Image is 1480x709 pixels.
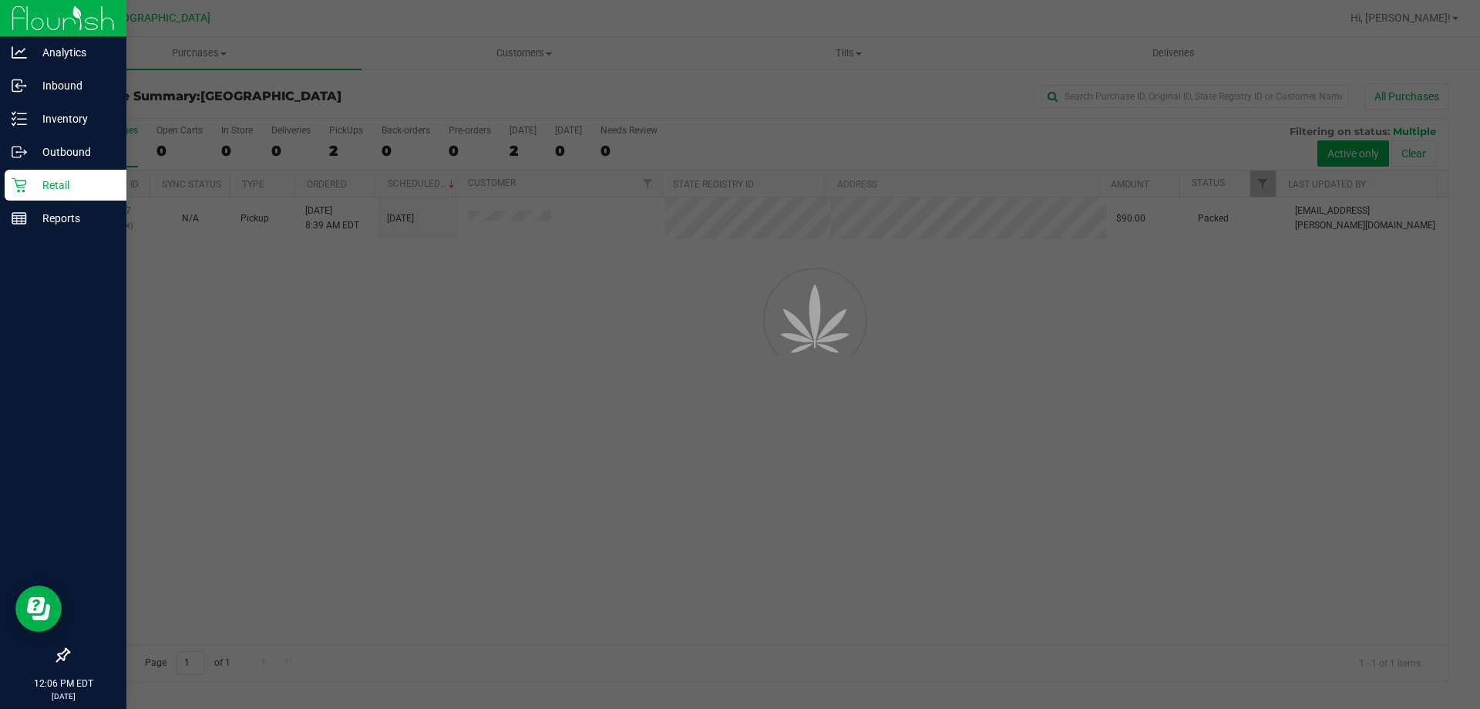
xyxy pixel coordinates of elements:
[27,209,119,228] p: Reports
[27,110,119,128] p: Inventory
[27,76,119,95] p: Inbound
[27,143,119,161] p: Outbound
[12,78,27,93] inline-svg: Inbound
[12,45,27,60] inline-svg: Analytics
[7,690,119,702] p: [DATE]
[7,677,119,690] p: 12:06 PM EDT
[12,111,27,127] inline-svg: Inventory
[12,144,27,160] inline-svg: Outbound
[27,43,119,62] p: Analytics
[15,586,62,632] iframe: Resource center
[12,177,27,193] inline-svg: Retail
[27,176,119,194] p: Retail
[12,211,27,226] inline-svg: Reports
